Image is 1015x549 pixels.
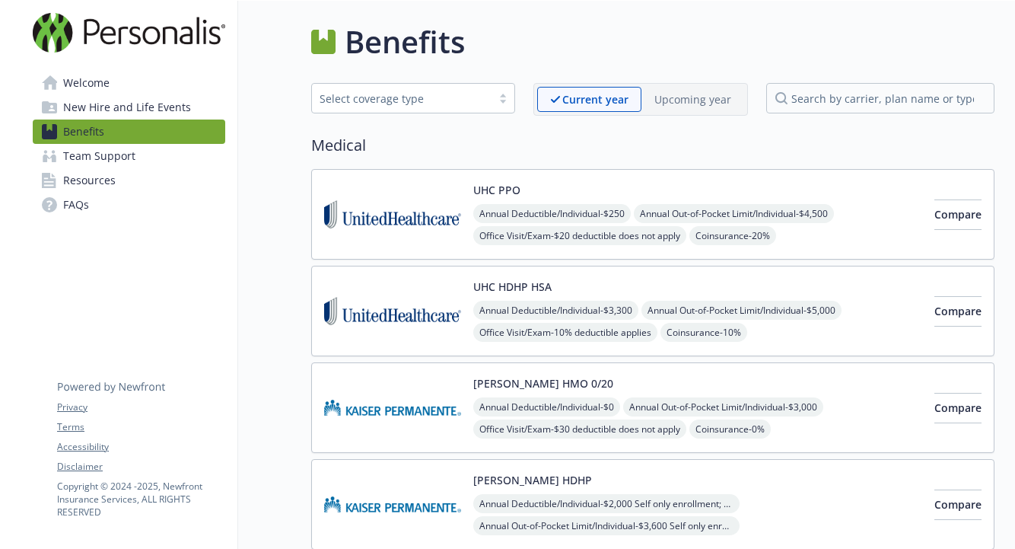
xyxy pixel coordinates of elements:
[473,204,631,223] span: Annual Deductible/Individual - $250
[57,460,224,474] a: Disclaimer
[33,193,225,217] a: FAQs
[63,144,135,168] span: Team Support
[689,226,776,245] span: Coinsurance - 20%
[473,301,638,320] span: Annual Deductible/Individual - $3,300
[934,296,982,327] button: Compare
[63,120,104,144] span: Benefits
[324,279,461,343] img: United Healthcare Insurance Company carrier logo
[63,168,116,193] span: Resources
[689,420,771,439] span: Coinsurance - 0%
[63,193,89,217] span: FAQs
[473,375,613,391] button: [PERSON_NAME] HMO 0/20
[311,134,994,157] h2: Medical
[324,472,461,537] img: Kaiser Permanente Insurance Company carrier logo
[634,204,834,223] span: Annual Out-of-Pocket Limit/Individual - $4,500
[934,497,982,512] span: Compare
[934,393,982,423] button: Compare
[473,226,686,245] span: Office Visit/Exam - $20 deductible does not apply
[345,19,465,65] h1: Benefits
[654,91,731,107] p: Upcoming year
[766,83,994,113] input: search by carrier, plan name or type
[320,91,484,107] div: Select coverage type
[57,401,224,414] a: Privacy
[473,516,740,535] span: Annual Out-of-Pocket Limit/Individual - $3,600 Self only enrollment; $3,600 for any one member wi...
[473,420,686,439] span: Office Visit/Exam - $30 deductible does not apply
[324,182,461,247] img: United Healthcare Insurance Company carrier logo
[623,397,823,417] span: Annual Out-of-Pocket Limit/Individual - $3,000
[324,375,461,440] img: Kaiser Permanente Insurance Company carrier logo
[57,440,224,454] a: Accessibility
[934,401,982,415] span: Compare
[33,71,225,95] a: Welcome
[934,304,982,318] span: Compare
[33,144,225,168] a: Team Support
[57,480,224,519] p: Copyright © 2024 - 2025 , Newfront Insurance Services, ALL RIGHTS RESERVED
[934,207,982,222] span: Compare
[33,95,225,120] a: New Hire and Life Events
[33,120,225,144] a: Benefits
[473,494,740,513] span: Annual Deductible/Individual - $2,000 Self only enrollment; $3,300 for any one member within a fa...
[473,397,620,417] span: Annual Deductible/Individual - $0
[934,199,982,230] button: Compare
[473,279,552,295] button: UHC HDHP HSA
[660,323,747,342] span: Coinsurance - 10%
[33,168,225,193] a: Resources
[57,420,224,434] a: Terms
[473,323,657,342] span: Office Visit/Exam - 10% deductible applies
[641,301,842,320] span: Annual Out-of-Pocket Limit/Individual - $5,000
[473,182,520,198] button: UHC PPO
[562,91,628,107] p: Current year
[63,95,191,120] span: New Hire and Life Events
[934,490,982,520] button: Compare
[63,71,110,95] span: Welcome
[473,472,592,488] button: [PERSON_NAME] HDHP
